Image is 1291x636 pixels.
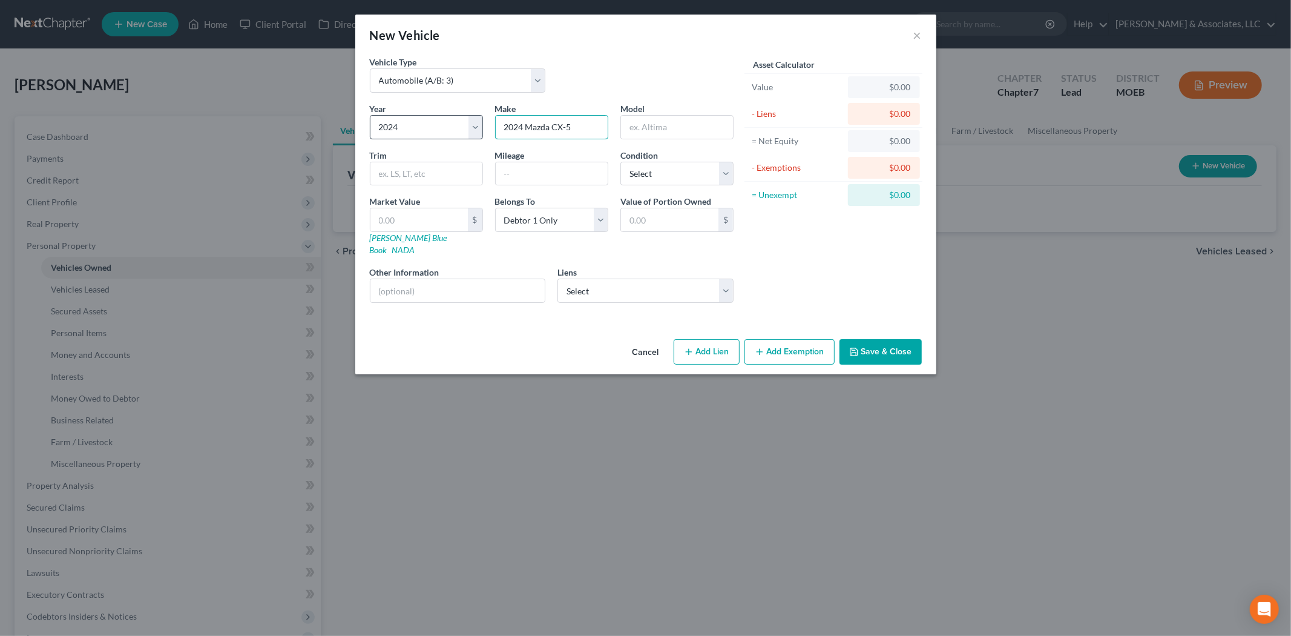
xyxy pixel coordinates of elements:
[858,108,910,120] div: $0.00
[753,58,815,71] label: Asset Calculator
[496,162,608,185] input: --
[495,196,536,207] span: Belongs To
[752,162,843,174] div: - Exemptions
[496,116,608,139] input: ex. Nissan
[620,149,658,162] label: Condition
[370,208,468,231] input: 0.00
[623,340,669,365] button: Cancel
[913,28,922,42] button: ×
[621,208,718,231] input: 0.00
[752,135,843,147] div: = Net Equity
[1250,595,1279,624] div: Open Intercom Messenger
[370,149,387,162] label: Trim
[752,108,843,120] div: - Liens
[370,266,439,279] label: Other Information
[858,81,910,93] div: $0.00
[620,102,645,115] label: Model
[621,116,733,139] input: ex. Altima
[370,56,417,68] label: Vehicle Type
[468,208,482,231] div: $
[370,233,447,255] a: [PERSON_NAME] Blue Book
[620,195,711,208] label: Value of Portion Owned
[495,149,525,162] label: Mileage
[744,339,835,365] button: Add Exemption
[370,279,545,302] input: (optional)
[858,189,910,201] div: $0.00
[370,162,482,185] input: ex. LS, LT, etc
[858,162,910,174] div: $0.00
[858,135,910,147] div: $0.00
[674,339,740,365] button: Add Lien
[495,104,516,114] span: Make
[370,27,440,44] div: New Vehicle
[557,266,577,279] label: Liens
[370,195,421,208] label: Market Value
[370,102,387,115] label: Year
[839,339,922,365] button: Save & Close
[752,81,843,93] div: Value
[718,208,733,231] div: $
[752,189,843,201] div: = Unexempt
[392,245,415,255] a: NADA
